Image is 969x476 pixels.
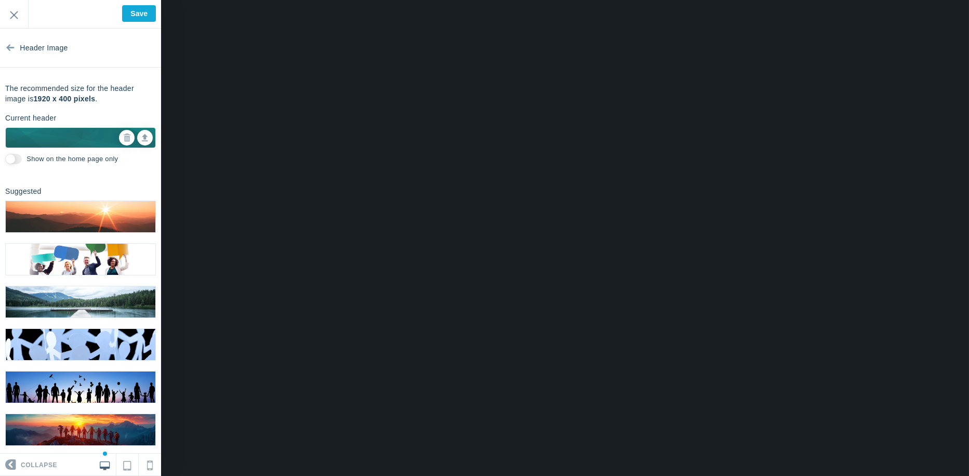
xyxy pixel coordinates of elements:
label: Show on the home page only [26,154,118,164]
img: header_image_5.webp [6,372,155,403]
h6: Suggested [5,188,42,195]
p: The recommended size for the header image is . [5,83,156,104]
span: Header Image [20,29,68,68]
span: Collapse [21,454,57,476]
b: 1920 x 400 pixels [34,95,96,103]
img: header_image_6.webp [6,414,155,445]
img: header_image_1.webp [6,201,155,232]
h6: Current header [5,114,56,122]
img: 30a7fdb6-33e3-4dcd-90f2-7cd706434bfb.jpg [6,104,155,171]
img: header_image_2.webp [6,244,155,275]
img: header_image_4.webp [6,329,155,360]
img: header_image_3.webp [6,286,155,318]
input: Save [122,5,156,22]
